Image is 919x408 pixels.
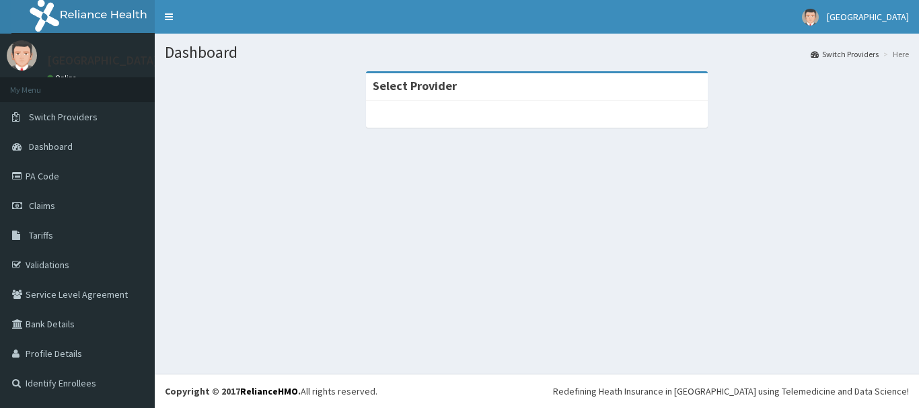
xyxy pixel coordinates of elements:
img: User Image [802,9,819,26]
p: [GEOGRAPHIC_DATA] [47,54,158,67]
span: Switch Providers [29,111,98,123]
h1: Dashboard [165,44,909,61]
span: Claims [29,200,55,212]
a: Online [47,73,79,83]
span: [GEOGRAPHIC_DATA] [827,11,909,23]
span: Dashboard [29,140,73,153]
span: Tariffs [29,229,53,241]
li: Here [880,48,909,60]
a: RelianceHMO [240,385,298,397]
a: Switch Providers [811,48,879,60]
strong: Select Provider [373,78,457,93]
div: Redefining Heath Insurance in [GEOGRAPHIC_DATA] using Telemedicine and Data Science! [553,384,909,398]
footer: All rights reserved. [155,374,919,408]
strong: Copyright © 2017 . [165,385,301,397]
img: User Image [7,40,37,71]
